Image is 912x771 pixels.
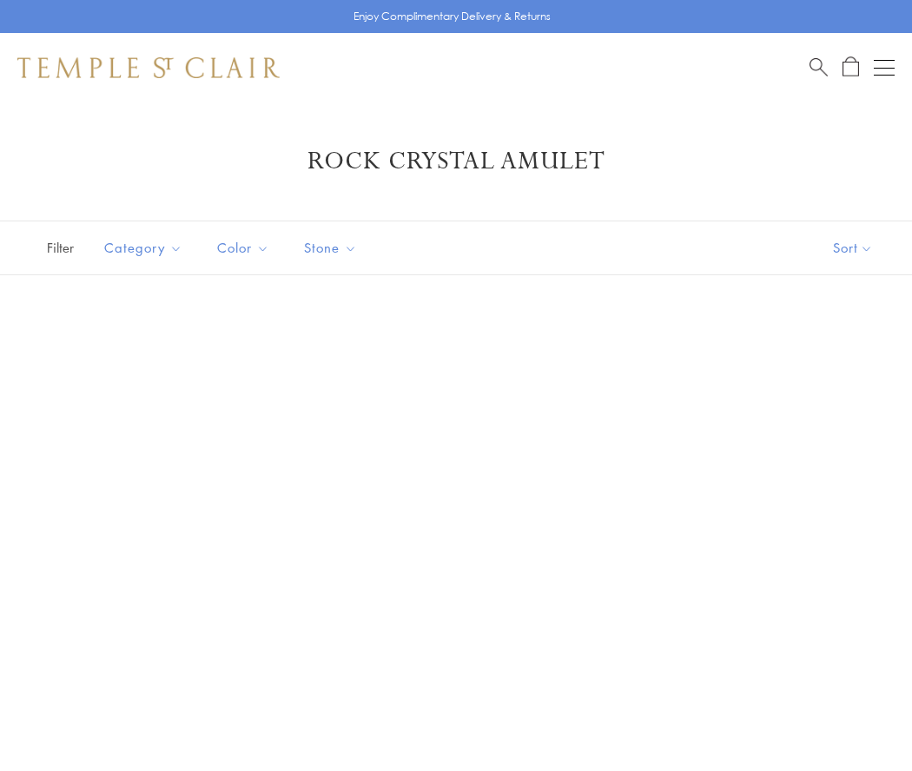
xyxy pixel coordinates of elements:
[291,228,370,267] button: Stone
[43,146,869,177] h1: Rock Crystal Amulet
[874,57,895,78] button: Open navigation
[843,56,859,78] a: Open Shopping Bag
[96,237,195,259] span: Category
[208,237,282,259] span: Color
[295,237,370,259] span: Stone
[810,56,828,78] a: Search
[794,221,912,274] button: Show sort by
[204,228,282,267] button: Color
[17,57,280,78] img: Temple St. Clair
[91,228,195,267] button: Category
[354,8,551,25] p: Enjoy Complimentary Delivery & Returns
